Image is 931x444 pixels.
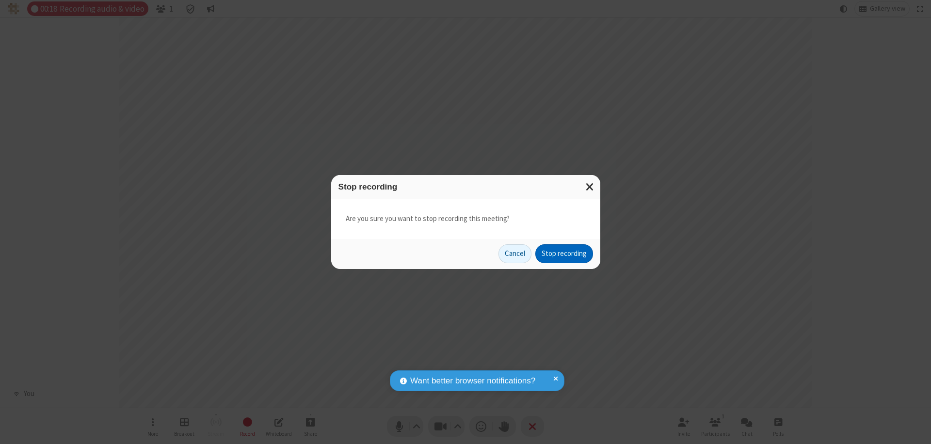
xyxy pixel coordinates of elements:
span: Want better browser notifications? [410,375,535,387]
h3: Stop recording [338,182,593,191]
div: Are you sure you want to stop recording this meeting? [331,199,600,239]
button: Cancel [498,244,531,264]
button: Stop recording [535,244,593,264]
button: Close modal [580,175,600,199]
